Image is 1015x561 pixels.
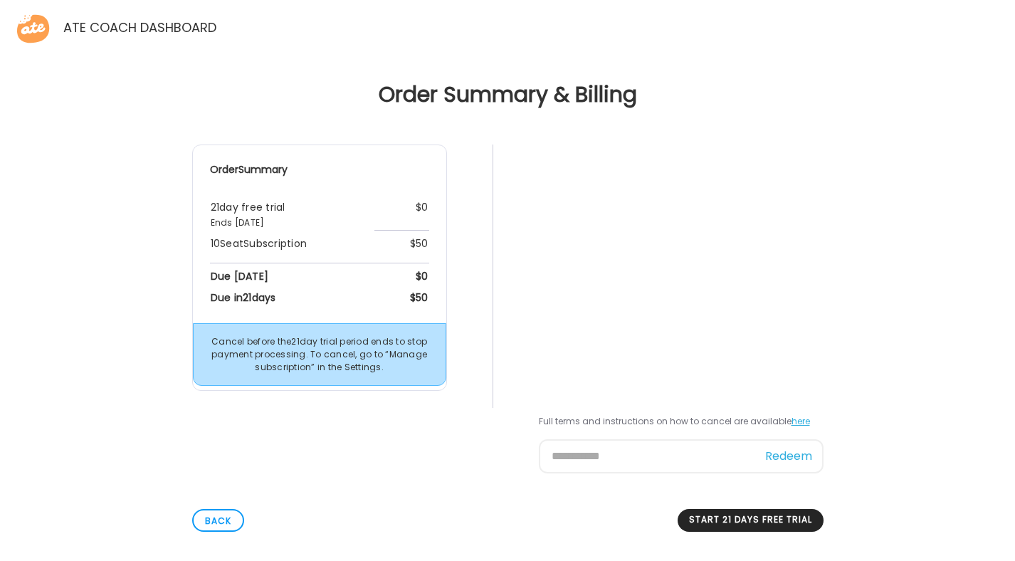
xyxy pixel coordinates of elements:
[210,162,238,177] span: Order
[210,162,429,177] h3: Summary
[52,11,219,41] span: Ate Coach Dashboard
[243,290,252,305] span: 21
[211,269,269,283] b: Due [DATE]
[211,236,221,251] span: 10
[536,142,826,418] iframe: To enrich screen reader interactions, please activate Accessibility in Grammarly extension settings
[210,194,374,231] td: day free trial
[678,509,824,532] div: Start 21 days free trial
[210,231,374,263] td: Seat Subscription
[410,236,428,251] span: $50
[410,290,428,305] span: $50
[792,415,810,427] a: here
[211,216,265,229] span: Ends [DATE]
[211,290,276,305] b: Due in days
[765,448,812,465] div: Redeem
[291,335,300,347] span: 21
[211,200,220,214] span: 21
[374,194,429,231] td: $0
[193,323,446,386] div: Cancel before the day trial period ends to stop payment processing. To cancel, go to “Manage subs...
[192,509,244,532] div: Back
[11,82,1004,108] h1: Order Summary & Billing
[539,415,824,428] p: Full terms and instructions on how to cancel are available
[416,269,428,283] span: $0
